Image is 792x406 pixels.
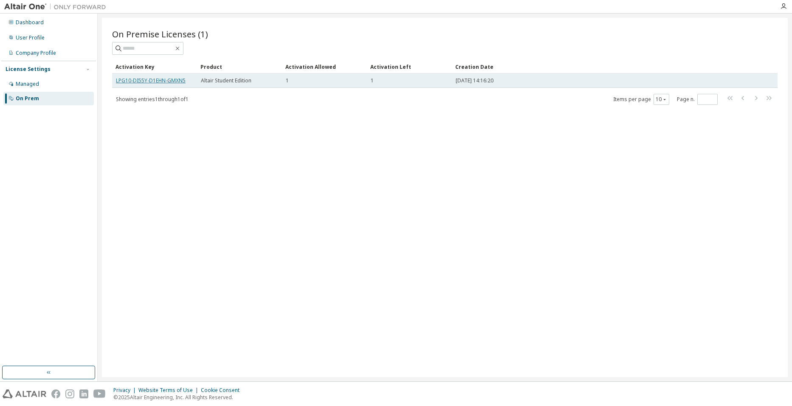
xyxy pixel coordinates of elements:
div: Activation Key [116,60,194,73]
div: License Settings [6,66,51,73]
span: On Premise Licenses (1) [112,28,208,40]
a: LPG10-DI55Y-D1EHN-GMXN5 [116,77,186,84]
div: Cookie Consent [201,387,245,394]
button: 10 [656,96,667,103]
div: Product [200,60,279,73]
div: On Prem [16,95,39,102]
img: youtube.svg [93,389,106,398]
div: User Profile [16,34,45,41]
span: 1 [286,77,289,84]
span: Items per page [613,94,669,105]
div: Creation Date [455,60,740,73]
span: [DATE] 14:16:20 [456,77,493,84]
div: Privacy [113,387,138,394]
div: Dashboard [16,19,44,26]
span: Page n. [677,94,718,105]
span: Altair Student Edition [201,77,251,84]
img: Altair One [4,3,110,11]
img: altair_logo.svg [3,389,46,398]
img: facebook.svg [51,389,60,398]
div: Company Profile [16,50,56,56]
span: Showing entries 1 through 1 of 1 [116,96,189,103]
span: 1 [371,77,374,84]
div: Managed [16,81,39,87]
p: © 2025 Altair Engineering, Inc. All Rights Reserved. [113,394,245,401]
img: linkedin.svg [79,389,88,398]
div: Website Terms of Use [138,387,201,394]
img: instagram.svg [65,389,74,398]
div: Activation Allowed [285,60,364,73]
div: Activation Left [370,60,448,73]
